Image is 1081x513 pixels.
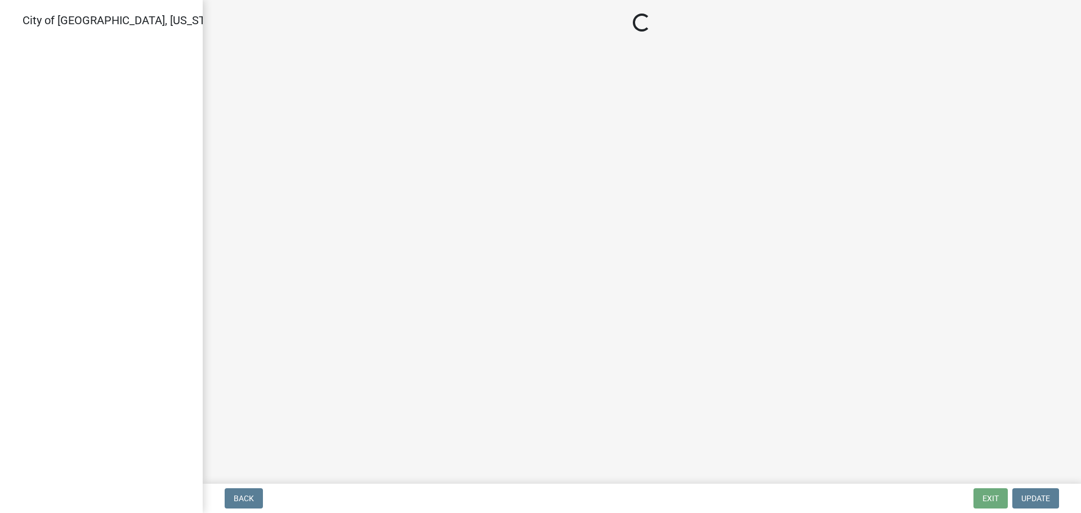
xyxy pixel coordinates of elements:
[23,14,227,27] span: City of [GEOGRAPHIC_DATA], [US_STATE]
[1012,488,1059,508] button: Update
[1021,494,1050,503] span: Update
[225,488,263,508] button: Back
[234,494,254,503] span: Back
[973,488,1008,508] button: Exit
